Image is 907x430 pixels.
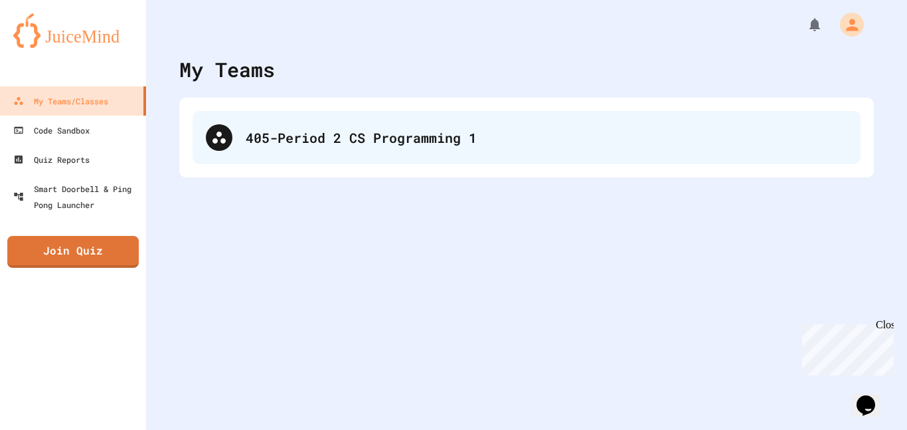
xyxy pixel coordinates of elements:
[5,5,92,84] div: Chat with us now!Close
[851,377,894,417] iframe: chat widget
[193,111,861,164] div: 405-Period 2 CS Programming 1
[13,13,133,48] img: logo-orange.svg
[13,152,90,167] div: Quiz Reports
[7,236,139,268] a: Join Quiz
[179,54,275,84] div: My Teams
[797,319,894,376] iframe: chat widget
[782,13,826,36] div: My Notifications
[826,9,867,40] div: My Account
[13,181,141,213] div: Smart Doorbell & Ping Pong Launcher
[246,128,847,148] div: 405-Period 2 CS Programming 1
[13,93,108,109] div: My Teams/Classes
[13,122,90,138] div: Code Sandbox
